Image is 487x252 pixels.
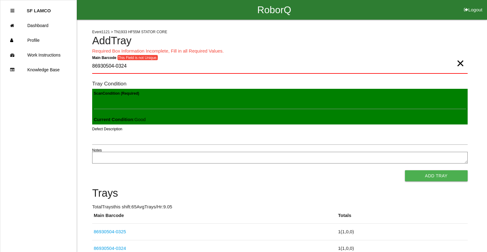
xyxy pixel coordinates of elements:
label: Notes [92,148,102,153]
div: Close [10,3,14,18]
label: Defect Description [92,126,122,132]
h4: Trays [92,187,468,199]
b: Scan Condition (Required) [94,91,139,95]
p: SF LAMCO [27,3,51,13]
button: Add Tray [405,170,468,181]
td: 1 ( 1 , 0 , 0 ) [336,224,467,240]
a: Work Instructions [0,48,77,62]
span: Clear Input [456,51,464,63]
p: Required Box Information Incomplete, Fill in all Required Values. [92,48,468,55]
span: This Field is not Unique. [117,55,158,60]
span: Event 1121 > TN1933 HF55M STATOR CORE [92,30,167,34]
a: 86930504-0325 [94,229,126,234]
p: Total Trays this shift: 65 Avg Trays /Hr: 9.05 [92,203,468,211]
b: Main Barcode [92,55,116,60]
a: Knowledge Base [0,62,77,77]
a: Dashboard [0,18,77,33]
a: Profile [0,33,77,48]
h6: Tray Condition [92,81,468,87]
input: Required [92,59,468,74]
b: Current Condition [94,117,133,122]
th: Totals [336,212,467,224]
span: : Good [94,117,146,122]
th: Main Barcode [92,212,336,224]
h4: Add Tray [92,35,468,47]
a: 86930504-0324 [94,246,126,251]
